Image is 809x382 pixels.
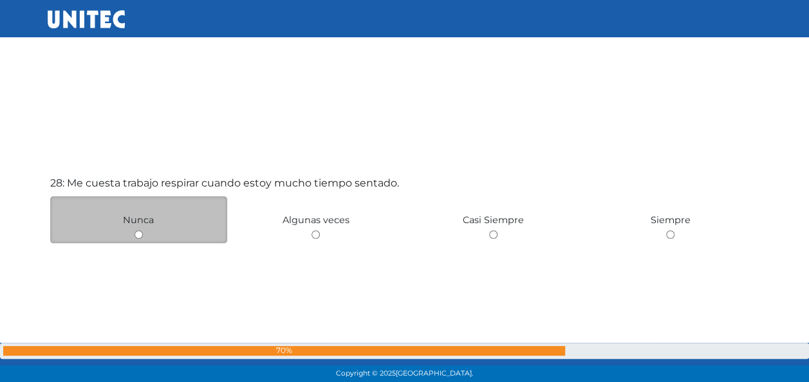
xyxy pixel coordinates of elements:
[3,346,565,356] div: 70%
[463,214,524,226] span: Casi Siempre
[123,214,154,226] span: Nunca
[50,176,399,191] label: 28: Me cuesta trabajo respirar cuando estoy mucho tiempo sentado.
[48,10,125,28] img: UNITEC
[651,214,691,226] span: Siempre
[283,214,349,226] span: Algunas veces
[396,369,473,377] span: [GEOGRAPHIC_DATA].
